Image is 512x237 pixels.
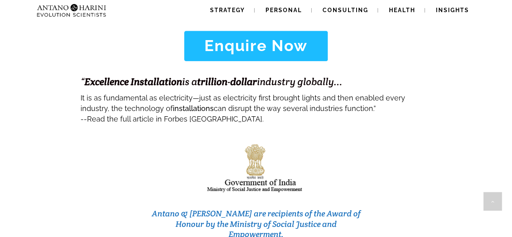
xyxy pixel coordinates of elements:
[81,115,87,123] span: --
[436,7,469,13] span: Insights
[266,7,302,13] span: Personal
[197,75,227,88] strong: trillion
[184,31,327,61] a: Enquire Now
[323,7,368,13] span: Consulting
[204,36,308,55] strong: Enquire Now
[87,110,263,125] a: Read the full article in Forbes [GEOGRAPHIC_DATA].
[206,142,306,194] img: india-logo1
[85,75,182,88] strong: Excellence Installation
[173,104,214,113] strong: installations
[210,7,245,13] span: Strategy
[389,7,415,13] span: Health
[230,75,257,88] strong: dollar
[81,94,405,113] span: It is as fundamental as electricity—just as electricity first brought lights and then enabled eve...
[81,75,342,88] span: “ is a - industry globally...
[87,115,263,123] span: Read the full article in Forbes [GEOGRAPHIC_DATA].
